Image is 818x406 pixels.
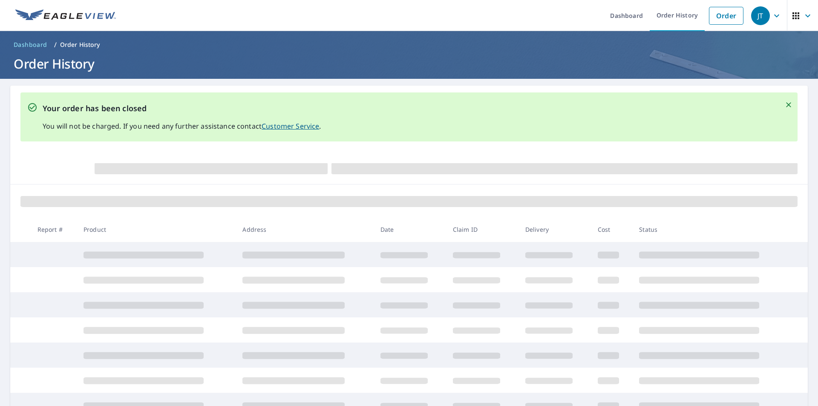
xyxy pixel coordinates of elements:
[10,55,808,72] h1: Order History
[60,40,100,49] p: Order History
[10,38,808,52] nav: breadcrumb
[43,121,321,131] p: You will not be charged. If you need any further assistance contact .
[77,217,236,242] th: Product
[709,7,743,25] a: Order
[374,217,446,242] th: Date
[591,217,633,242] th: Cost
[751,6,770,25] div: JT
[10,38,51,52] a: Dashboard
[446,217,518,242] th: Claim ID
[262,121,319,131] a: Customer Service
[783,99,794,110] button: Close
[15,9,116,22] img: EV Logo
[43,103,321,114] p: Your order has been closed
[54,40,57,50] li: /
[632,217,792,242] th: Status
[31,217,77,242] th: Report #
[518,217,591,242] th: Delivery
[236,217,373,242] th: Address
[14,40,47,49] span: Dashboard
